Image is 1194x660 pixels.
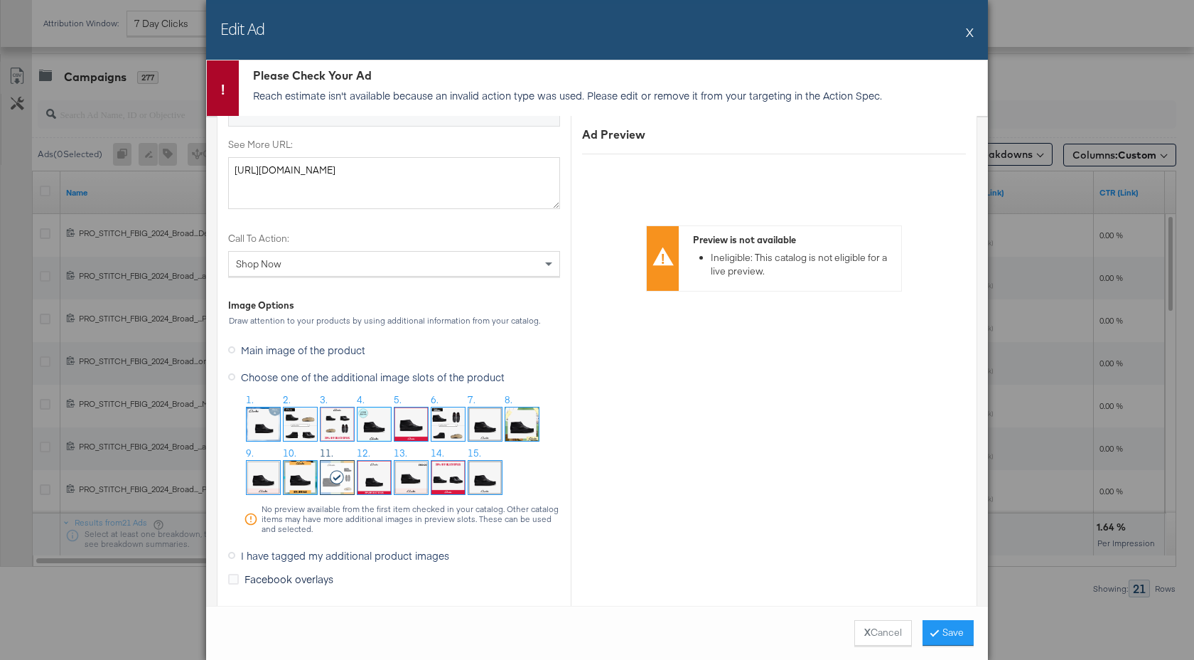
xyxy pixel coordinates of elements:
img: x8mwA70gFKTSGNsHt-OkHw.jpg [505,408,539,441]
img: 2sOg9LtIlgYVYHlxYD1WlQ.jpg [357,408,391,441]
img: TSYob42CflJq8yl4rfjxyA.jpg [468,408,502,441]
button: Save [923,620,974,646]
span: 6. [431,393,439,407]
div: Image Options [228,299,294,312]
span: 3. [320,393,328,407]
span: 12. [357,447,370,460]
h2: Edit Ad [220,18,264,39]
button: XCancel [854,620,912,646]
img: ooQXhp0l9iU_XeFcfEl-Hw.jpg [247,461,280,494]
li: Ineligible: This catalog is not eligible for a live preview. [711,251,894,277]
img: 0eqqhtrBwvgW7jsPj2nEiA.jpg [431,461,465,494]
div: Draw attention to your products by using additional information from your catalog. [228,316,560,326]
textarea: [URL][DOMAIN_NAME] [228,157,560,210]
span: 14. [431,447,444,460]
span: 1. [246,393,254,407]
img: aLjh7FjkfdRIucKkbuADwQ.jpg [431,408,465,441]
img: qHROU5PPAXpFpLK9pftz_Q.jpg [321,408,354,441]
div: Media Options [228,604,560,617]
label: Call To Action: [228,232,560,245]
p: Reach estimate isn't available because an invalid action type was used. Please edit or remove it ... [253,88,980,102]
span: 8. [505,393,512,407]
img: OVplcoYagsJiBH7VJF6-vg.jpg [247,408,280,441]
img: eJibCZz8JumyjN8ClsZQ6g.jpg [284,408,317,441]
label: See More URL: [228,138,560,151]
span: I have tagged my additional product images [241,548,449,563]
span: 9. [246,447,254,460]
div: Ad Preview [582,127,966,143]
span: 2. [283,393,291,407]
img: YCTvu6kap3bHH4TQrwJq7w.jpg [394,461,428,494]
span: 7. [468,393,475,407]
img: TSYob42CflJq8yl4rfjxyA.jpg [468,461,502,494]
strong: X [864,626,871,639]
img: -8ckA_xA7-zyVmIb9Djlzw.jpg [284,461,317,494]
div: Please Check Your Ad [253,68,980,84]
span: 5. [394,393,402,407]
span: Facebook overlays [244,572,333,586]
button: X [966,18,974,46]
span: 10. [283,447,296,460]
span: Shop Now [236,257,281,270]
span: 11. [320,447,333,460]
span: 4. [357,393,365,407]
span: 15. [468,447,481,460]
img: 9UGJWHnX8_-pSAw7r_5Uuw.jpg [394,408,428,441]
span: Choose one of the additional image slots of the product [241,370,505,384]
div: Preview is not available [693,233,894,247]
span: 13. [394,447,407,460]
div: No preview available from the first item checked in your catalog. Other catalog items may have mo... [261,504,560,534]
img: 0vsclB7Irs4DMQXYdSiBuA.jpg [357,461,391,494]
span: Main image of the product [241,343,365,357]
